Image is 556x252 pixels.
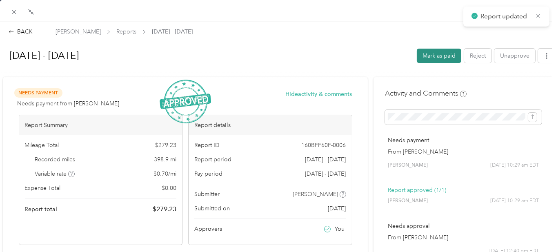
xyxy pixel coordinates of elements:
[162,184,176,192] span: $ 0.00
[116,27,136,36] span: Reports
[464,49,492,63] button: Reject
[1,46,411,65] h1: Sep 1 - 30, 2025
[494,49,535,63] button: Unapprove
[194,225,222,233] span: Approvers
[293,190,338,198] span: [PERSON_NAME]
[155,141,176,149] span: $ 279.23
[154,155,176,164] span: 398.9 mi
[388,233,539,242] p: From [PERSON_NAME]
[17,99,119,108] span: Needs payment from [PERSON_NAME]
[194,169,222,178] span: Pay period
[302,141,346,149] span: 160BFF60F-0006
[510,206,556,252] iframe: Everlance-gr Chat Button Frame
[160,80,211,123] img: ApprovedStamp
[286,90,352,98] button: Hideactivity & comments
[152,27,193,36] span: [DATE] - [DATE]
[388,222,539,230] p: Needs approval
[56,27,101,36] span: [PERSON_NAME]
[153,204,176,214] span: $ 279.23
[388,136,539,145] p: Needs payment
[194,190,220,198] span: Submitter
[25,205,58,214] span: Report total
[153,169,176,178] span: $ 0.70 / mi
[388,186,539,194] p: Report approved (1/1)
[480,11,529,22] p: Report updated
[305,155,346,164] span: [DATE] - [DATE]
[335,225,345,233] span: You
[25,141,59,149] span: Mileage Total
[388,197,428,205] span: [PERSON_NAME]
[490,197,539,205] span: [DATE] 10:29 am EDT
[35,169,75,178] span: Variable rate
[194,141,220,149] span: Report ID
[35,155,75,164] span: Recorded miles
[19,115,182,135] div: Report Summary
[328,204,346,213] span: [DATE]
[385,88,467,98] h4: Activity and Comments
[388,147,539,156] p: From [PERSON_NAME]
[490,162,539,169] span: [DATE] 10:29 am EDT
[194,204,230,213] span: Submitted on
[388,162,428,169] span: [PERSON_NAME]
[305,169,346,178] span: [DATE] - [DATE]
[194,155,231,164] span: Report period
[189,115,352,135] div: Report details
[25,184,61,192] span: Expense Total
[9,27,33,36] div: BACK
[417,49,461,63] button: Mark as paid
[14,88,62,98] span: Needs Payment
